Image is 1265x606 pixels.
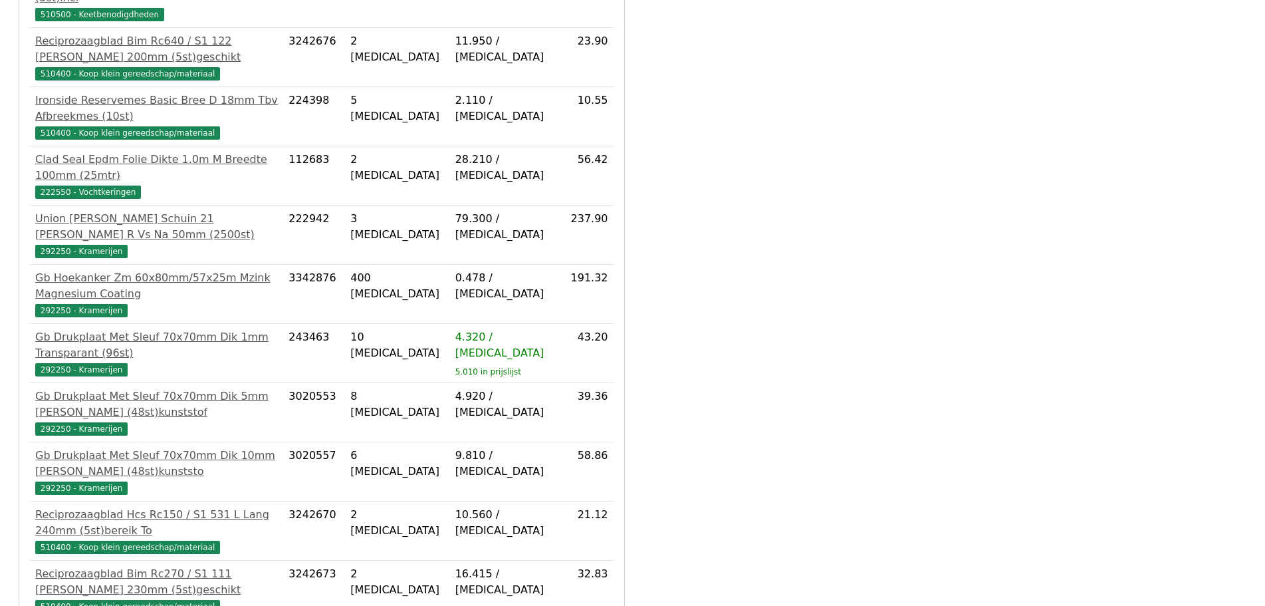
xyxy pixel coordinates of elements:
[35,482,128,495] span: 292250 - Kramerijen
[560,383,614,442] td: 39.36
[35,388,278,420] div: Gb Drukplaat Met Sleuf 70x70mm Dik 5mm [PERSON_NAME] (48st)kunststof
[350,211,444,243] div: 3 [MEDICAL_DATA]
[35,329,278,361] div: Gb Drukplaat Met Sleuf 70x70mm Dik 1mm Transparant (96st)
[35,67,220,80] span: 510400 - Koop klein gereedschap/materiaal
[283,206,345,265] td: 222942
[283,28,345,87] td: 3242676
[35,270,278,302] div: Gb Hoekanker Zm 60x80mm/57x25m Mzink Magnesium Coating
[560,324,614,383] td: 43.20
[455,33,554,65] div: 11.950 / [MEDICAL_DATA]
[35,329,278,377] a: Gb Drukplaat Met Sleuf 70x70mm Dik 1mm Transparant (96st)292250 - Kramerijen
[283,146,345,206] td: 112683
[35,566,278,598] div: Reciprozaagblad Bim Rc270 / S1 111 [PERSON_NAME] 230mm (5st)geschikt
[35,304,128,317] span: 292250 - Kramerijen
[35,92,278,140] a: Ironside Reservemes Basic Bree D 18mm Tbv Afbreekmes (10st)510400 - Koop klein gereedschap/materiaal
[283,265,345,324] td: 3342876
[455,92,554,124] div: 2.110 / [MEDICAL_DATA]
[455,507,554,539] div: 10.560 / [MEDICAL_DATA]
[283,324,345,383] td: 243463
[455,388,554,420] div: 4.920 / [MEDICAL_DATA]
[350,448,444,480] div: 6 [MEDICAL_DATA]
[35,448,278,496] a: Gb Drukplaat Met Sleuf 70x70mm Dik 10mm [PERSON_NAME] (48st)kunststo292250 - Kramerijen
[283,383,345,442] td: 3020553
[35,92,278,124] div: Ironside Reservemes Basic Bree D 18mm Tbv Afbreekmes (10st)
[455,329,554,361] div: 4.320 / [MEDICAL_DATA]
[560,206,614,265] td: 237.90
[35,270,278,318] a: Gb Hoekanker Zm 60x80mm/57x25m Mzink Magnesium Coating292250 - Kramerijen
[350,270,444,302] div: 400 [MEDICAL_DATA]
[455,448,554,480] div: 9.810 / [MEDICAL_DATA]
[35,211,278,243] div: Union [PERSON_NAME] Schuin 21 [PERSON_NAME] R Vs Na 50mm (2500st)
[455,367,521,377] sub: 5.010 in prijslijst
[35,245,128,258] span: 292250 - Kramerijen
[35,541,220,554] span: 510400 - Koop klein gereedschap/materiaal
[350,566,444,598] div: 2 [MEDICAL_DATA]
[35,507,278,539] div: Reciprozaagblad Hcs Rc150 / S1 531 L Lang 240mm (5st)bereik To
[35,363,128,377] span: 292250 - Kramerijen
[560,442,614,502] td: 58.86
[35,33,278,81] a: Reciprozaagblad Bim Rc640 / S1 122 [PERSON_NAME] 200mm (5st)geschikt510400 - Koop klein gereedsch...
[283,502,345,561] td: 3242670
[560,87,614,146] td: 10.55
[35,126,220,140] span: 510400 - Koop klein gereedschap/materiaal
[350,507,444,539] div: 2 [MEDICAL_DATA]
[35,507,278,555] a: Reciprozaagblad Hcs Rc150 / S1 531 L Lang 240mm (5st)bereik To510400 - Koop klein gereedschap/mat...
[283,87,345,146] td: 224398
[350,152,444,184] div: 2 [MEDICAL_DATA]
[560,502,614,561] td: 21.12
[560,28,614,87] td: 23.90
[350,388,444,420] div: 8 [MEDICAL_DATA]
[35,186,141,199] span: 222550 - Vochtkeringen
[560,265,614,324] td: 191.32
[455,152,554,184] div: 28.210 / [MEDICAL_DATA]
[35,422,128,436] span: 292250 - Kramerijen
[35,33,278,65] div: Reciprozaagblad Bim Rc640 / S1 122 [PERSON_NAME] 200mm (5st)geschikt
[350,92,444,124] div: 5 [MEDICAL_DATA]
[283,442,345,502] td: 3020557
[35,211,278,259] a: Union [PERSON_NAME] Schuin 21 [PERSON_NAME] R Vs Na 50mm (2500st)292250 - Kramerijen
[455,566,554,598] div: 16.415 / [MEDICAL_DATA]
[455,270,554,302] div: 0.478 / [MEDICAL_DATA]
[350,329,444,361] div: 10 [MEDICAL_DATA]
[35,388,278,436] a: Gb Drukplaat Met Sleuf 70x70mm Dik 5mm [PERSON_NAME] (48st)kunststof292250 - Kramerijen
[35,8,164,21] span: 510500 - Keetbenodigdheden
[350,33,444,65] div: 2 [MEDICAL_DATA]
[35,448,278,480] div: Gb Drukplaat Met Sleuf 70x70mm Dik 10mm [PERSON_NAME] (48st)kunststo
[35,152,278,184] div: Clad Seal Epdm Folie Dikte 1.0m M Breedte 100mm (25mtr)
[35,152,278,200] a: Clad Seal Epdm Folie Dikte 1.0m M Breedte 100mm (25mtr)222550 - Vochtkeringen
[560,146,614,206] td: 56.42
[455,211,554,243] div: 79.300 / [MEDICAL_DATA]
